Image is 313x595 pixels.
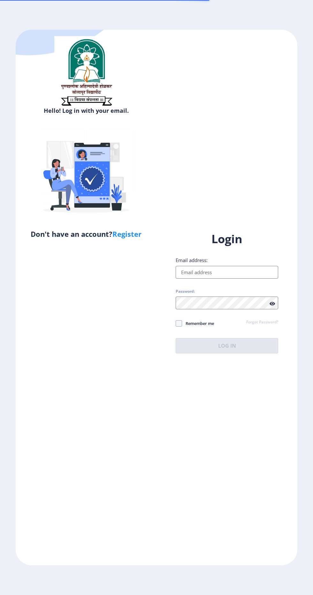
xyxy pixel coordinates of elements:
[176,338,278,353] button: Log In
[182,320,214,327] span: Remember me
[176,266,278,279] input: Email address
[112,229,141,239] a: Register
[54,36,118,108] img: sulogo.png
[20,107,152,114] h6: Hello! Log in with your email.
[246,320,278,325] a: Forgot Password?
[30,117,142,229] img: Verified-rafiki.svg
[176,289,195,294] label: Password:
[176,231,278,247] h1: Login
[176,257,208,263] label: Email address:
[20,229,152,239] h5: Don't have an account?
